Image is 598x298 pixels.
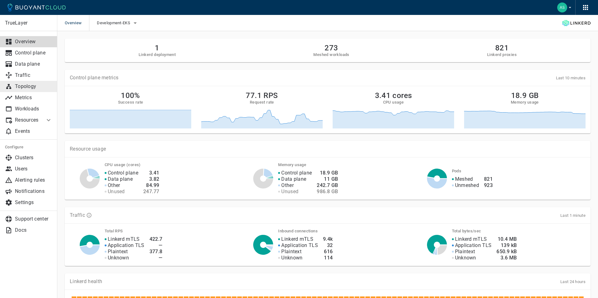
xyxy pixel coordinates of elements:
p: Data plane [281,176,306,182]
p: Users [15,166,52,172]
span: Last 24 hours [560,279,586,284]
span: Overview [65,15,89,31]
p: Application TLS [108,242,145,249]
p: Control plane metrics [70,75,118,81]
h4: 821 [484,176,493,182]
p: Control plane [15,50,52,56]
p: Linkerd health [70,278,102,285]
h4: 986.8 GB [317,189,338,195]
h4: 10.4 MB [496,236,517,242]
h4: 242.7 GB [317,182,338,189]
p: Data plane [108,176,133,182]
p: Workloads [15,106,52,112]
p: Notifications [15,188,52,194]
h4: — [149,255,163,261]
h5: Request rate [250,100,274,105]
a: 18.9 GBMemory usage [464,91,586,128]
h4: — [149,242,163,249]
h2: 100% [121,91,140,100]
p: Clusters [15,155,52,161]
p: Unused [281,189,298,195]
h4: 9.4k [323,236,333,242]
h5: Configure [5,145,52,150]
p: Data plane [15,61,52,67]
p: Resources [15,117,40,123]
p: Other [281,182,294,189]
h2: 77.1 RPS [246,91,278,100]
p: Unused [108,189,125,195]
h4: 3.41 [143,170,159,176]
a: 3.41 coresCPU usage [333,91,454,128]
h4: 139 kB [496,242,517,249]
h4: 84.99 [143,182,159,189]
p: Traffic [15,72,52,78]
p: Application TLS [281,242,318,249]
p: TrueLayer [5,20,52,26]
p: Docs [15,227,52,233]
h4: 923 [484,182,493,189]
h2: 821 [487,44,517,52]
h4: 247.77 [143,189,159,195]
h4: 3.82 [143,176,159,182]
h2: 1 [139,44,176,52]
p: Support center [15,216,52,222]
p: Plaintext [108,249,128,255]
p: Metrics [15,95,52,101]
p: Traffic [70,212,85,218]
h5: Meshed workloads [313,52,349,57]
span: Last 10 minutes [556,76,586,80]
h4: 422.7 [149,236,163,242]
svg: TLS data is compiled from traffic seen by Linkerd proxies. RPS and TCP bytes reflect both inbound... [86,212,92,218]
p: Events [15,128,52,134]
h4: 11 GB [317,176,338,182]
h4: 616 [323,249,333,255]
h2: 273 [313,44,349,52]
p: Unknown [108,255,129,261]
h5: Success rate [118,100,143,105]
p: Unknown [281,255,302,261]
h5: Memory usage [511,100,539,105]
p: Overview [15,39,52,45]
p: Settings [15,199,52,206]
h2: 3.41 cores [375,91,412,100]
h4: 377.8 [149,249,163,255]
h4: 32 [323,242,333,249]
h5: Linkerd proxies [487,52,517,57]
p: Topology [15,83,52,90]
p: Unknown [455,255,476,261]
h5: Linkerd deployment [139,52,176,57]
span: Last 1 minute [560,213,586,218]
p: Plaintext [455,249,475,255]
h4: 18.9 GB [317,170,338,176]
p: Unmeshed [455,182,479,189]
a: 77.1 RPSRequest rate [201,91,323,128]
p: Meshed [455,176,473,182]
p: Linkerd mTLS [108,236,140,242]
p: Resource usage [70,146,586,152]
button: Development-EKS [97,18,139,28]
h4: 114 [323,255,333,261]
p: Linkerd mTLS [455,236,487,242]
h4: 650.9 kB [496,249,517,255]
img: Andrei-Cornel Sorbun [557,2,567,12]
p: Linkerd mTLS [281,236,313,242]
p: Application TLS [455,242,492,249]
p: Other [108,182,120,189]
h4: 3.6 MB [496,255,517,261]
span: Development-EKS [97,21,131,26]
p: Control plane [108,170,138,176]
p: Control plane [281,170,312,176]
p: Alerting rules [15,177,52,183]
h2: 18.9 GB [511,91,539,100]
h5: CPU usage [383,100,404,105]
a: 100%Success rate [70,91,191,128]
p: Plaintext [281,249,301,255]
